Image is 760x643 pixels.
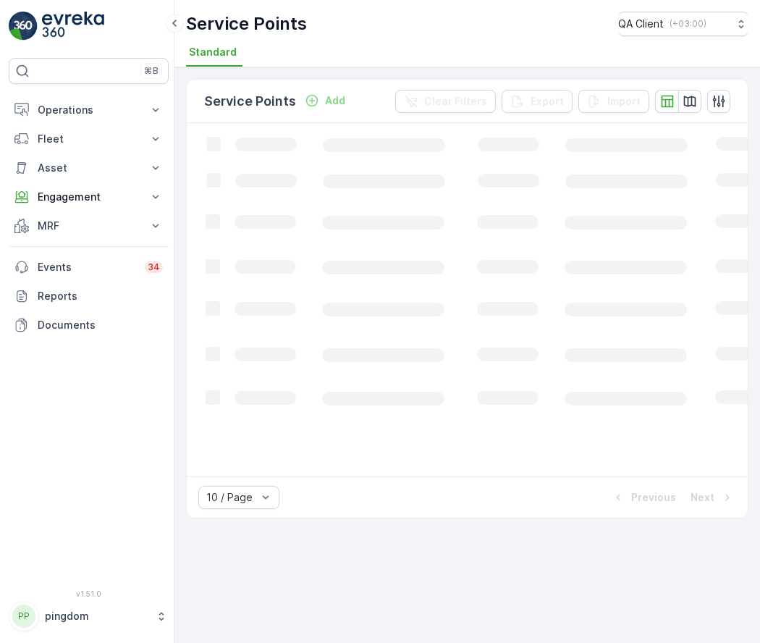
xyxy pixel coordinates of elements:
button: Import [578,90,649,113]
button: Operations [9,96,169,125]
p: Import [607,94,641,109]
p: Previous [631,490,676,505]
button: Clear Filters [395,90,496,113]
p: Operations [38,103,140,117]
p: ( +03:00 ) [670,18,706,30]
p: Reports [38,289,163,303]
p: QA Client [618,17,664,31]
p: Clear Filters [424,94,487,109]
p: pingdom [45,609,148,623]
p: ⌘B [144,65,159,77]
button: Fleet [9,125,169,154]
p: Events [38,260,136,274]
p: Asset [38,161,140,175]
a: Events34 [9,253,169,282]
p: Service Points [186,12,307,35]
img: logo_light-DOdMpM7g.png [42,12,104,41]
button: Asset [9,154,169,182]
button: PPpingdom [9,601,169,631]
p: 34 [148,261,160,273]
a: Documents [9,311,169,340]
span: Standard [189,45,237,59]
button: QA Client(+03:00) [618,12,748,36]
div: PP [12,605,35,628]
button: Engagement [9,182,169,211]
p: Service Points [204,91,296,112]
p: Export [531,94,564,109]
p: Engagement [38,190,140,204]
button: Previous [609,489,677,506]
button: Export [502,90,573,113]
button: Add [299,92,351,109]
span: v 1.51.0 [9,589,169,598]
button: MRF [9,211,169,240]
p: Fleet [38,132,140,146]
p: Next [691,490,714,505]
a: Reports [9,282,169,311]
img: logo [9,12,38,41]
p: Documents [38,318,163,332]
p: Add [325,93,345,108]
p: MRF [38,219,140,233]
button: Next [689,489,736,506]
